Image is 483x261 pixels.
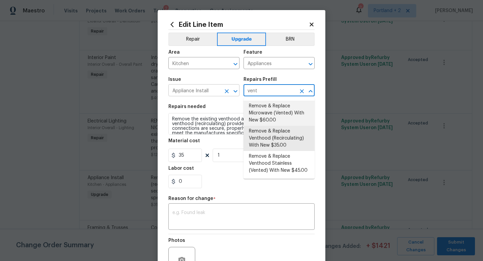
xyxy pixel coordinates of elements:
[168,50,180,55] h5: Area
[266,33,315,46] button: BRN
[306,59,315,69] button: Open
[168,77,181,82] h5: Issue
[168,139,200,143] h5: Material cost
[168,21,309,28] h2: Edit Line Item
[306,87,315,96] button: Close
[244,151,315,176] li: Remove & Replace Venthood Stainless (Vented) With New $45.00
[297,87,307,96] button: Clear
[244,101,315,126] li: Remove & Replace Microwave (Vented) With New $60.00
[222,87,231,96] button: Clear
[168,113,315,135] textarea: Remove the existing venthood and replace it with a new venthood (recirculating) provided by OD. E...
[231,87,240,96] button: Open
[244,126,315,151] li: Remove & Replace Venthood (Recirculating) With New $35.00
[244,77,277,82] h5: Repairs Prefill
[231,59,240,69] button: Open
[217,33,266,46] button: Upgrade
[168,196,213,201] h5: Reason for change
[168,33,217,46] button: Repair
[168,238,185,243] h5: Photos
[168,104,206,109] h5: Repairs needed
[168,166,194,171] h5: Labor cost
[244,50,262,55] h5: Feature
